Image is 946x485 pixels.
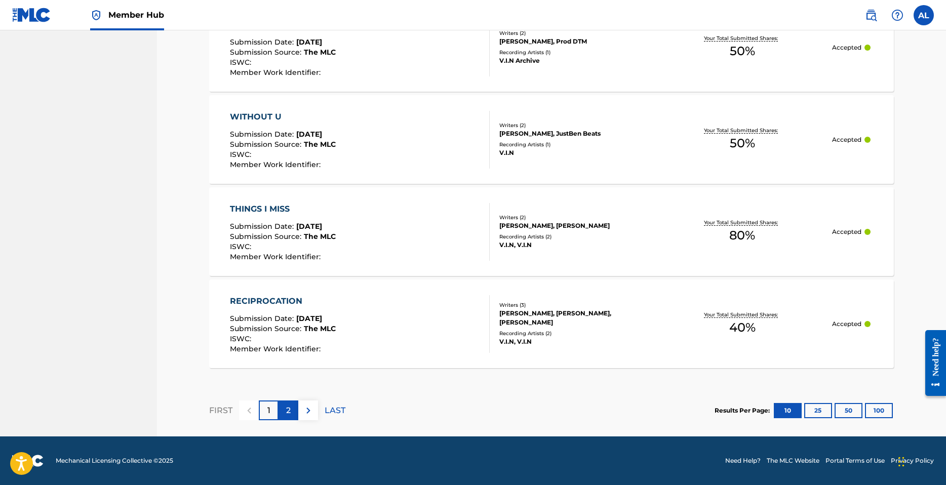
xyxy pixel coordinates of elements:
p: 1 [267,405,270,417]
span: Member Hub [108,9,164,21]
a: Public Search [861,5,881,25]
span: Submission Date : [230,314,296,323]
p: Accepted [832,43,861,52]
span: ISWC : [230,334,254,343]
span: [DATE] [296,222,322,231]
span: Submission Source : [230,324,304,333]
img: help [891,9,903,21]
p: Your Total Submitted Shares: [704,127,780,134]
span: Submission Source : [230,48,304,57]
span: ISWC : [230,242,254,251]
a: THINGS I MISSSubmission Date:[DATE]Submission Source:The MLCISWC:Member Work Identifier:Writers (... [209,187,894,276]
span: Member Work Identifier : [230,160,323,169]
div: Writers ( 2 ) [499,29,652,37]
span: Submission Source : [230,140,304,149]
iframe: Chat Widget [895,436,946,485]
span: [DATE] [296,37,322,47]
p: Your Total Submitted Shares: [704,311,780,318]
span: Member Work Identifier : [230,344,323,353]
div: V.I.N, V.I.N [499,240,652,250]
div: Recording Artists ( 1 ) [499,49,652,56]
p: Accepted [832,319,861,329]
div: [PERSON_NAME], JustBen Beats [499,129,652,138]
span: Submission Source : [230,232,304,241]
p: FIRST [209,405,232,417]
a: ARIBA!Submission Date:[DATE]Submission Source:The MLCISWC:Member Work Identifier:Writers (2)[PERS... [209,3,894,92]
img: logo [12,455,44,467]
div: RECIPROCATION [230,295,336,307]
div: V.I.N Archive [499,56,652,65]
span: 80 % [729,226,755,245]
div: THINGS I MISS [230,203,336,215]
p: Results Per Page: [715,406,772,415]
span: Mechanical Licensing Collective © 2025 [56,456,173,465]
span: The MLC [304,232,336,241]
iframe: Resource Center [918,322,946,404]
span: 50 % [730,42,755,60]
a: RECIPROCATIONSubmission Date:[DATE]Submission Source:The MLCISWC:Member Work Identifier:Writers (... [209,279,894,368]
a: The MLC Website [767,456,819,465]
div: [PERSON_NAME], [PERSON_NAME], [PERSON_NAME] [499,309,652,327]
span: Submission Date : [230,222,296,231]
p: 2 [286,405,291,417]
span: [DATE] [296,314,322,323]
span: ISWC : [230,58,254,67]
p: LAST [325,405,345,417]
span: The MLC [304,48,336,57]
div: Writers ( 3 ) [499,301,652,309]
img: MLC Logo [12,8,51,22]
div: Recording Artists ( 2 ) [499,330,652,337]
img: right [302,405,314,417]
span: Submission Date : [230,130,296,139]
div: Help [887,5,908,25]
div: [PERSON_NAME], Prod DTM [499,37,652,46]
span: Submission Date : [230,37,296,47]
div: [PERSON_NAME], [PERSON_NAME] [499,221,652,230]
span: The MLC [304,140,336,149]
a: Privacy Policy [891,456,934,465]
span: 50 % [730,134,755,152]
div: V.I.N [499,148,652,157]
span: [DATE] [296,130,322,139]
div: Writers ( 2 ) [499,214,652,221]
button: 50 [835,403,862,418]
button: 25 [804,403,832,418]
img: search [865,9,877,21]
div: Drag [898,447,904,477]
p: Your Total Submitted Shares: [704,219,780,226]
div: WITHOUT U [230,111,336,123]
button: 100 [865,403,893,418]
span: 40 % [729,318,756,337]
button: 10 [774,403,802,418]
a: Need Help? [725,456,761,465]
span: Member Work Identifier : [230,252,323,261]
p: Accepted [832,135,861,144]
p: Accepted [832,227,861,236]
div: User Menu [914,5,934,25]
span: ISWC : [230,150,254,159]
div: Recording Artists ( 1 ) [499,141,652,148]
span: Member Work Identifier : [230,68,323,77]
a: Portal Terms of Use [825,456,885,465]
a: WITHOUT USubmission Date:[DATE]Submission Source:The MLCISWC:Member Work Identifier:Writers (2)[P... [209,95,894,184]
p: Your Total Submitted Shares: [704,34,780,42]
img: Top Rightsholder [90,9,102,21]
div: Recording Artists ( 2 ) [499,233,652,240]
div: Writers ( 2 ) [499,122,652,129]
div: V.I.N, V.I.N [499,337,652,346]
span: The MLC [304,324,336,333]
